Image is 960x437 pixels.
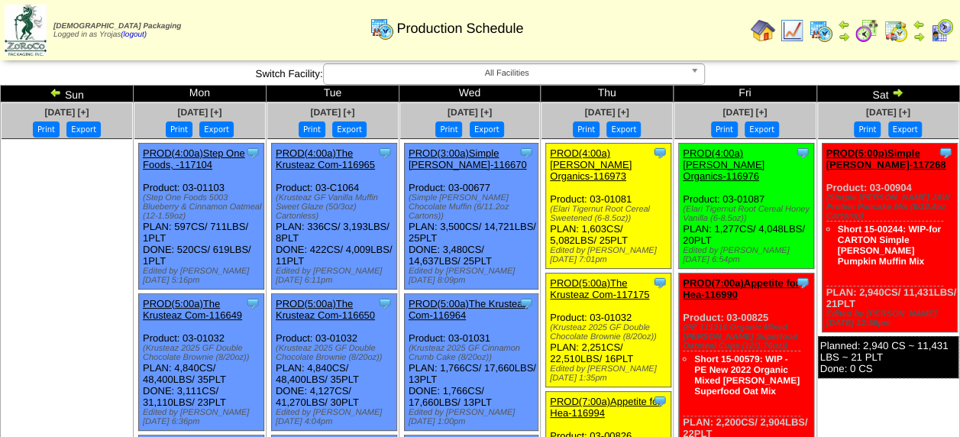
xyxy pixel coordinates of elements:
[711,121,738,138] button: Print
[683,205,813,223] div: (Elari Tigernut Root Cereal Honey Vanilla (6-8.5oz))
[550,396,661,419] a: PROD(7:00a)Appetite for Hea-116994
[550,147,632,182] a: PROD(4:00a)[PERSON_NAME] Organics-116973
[435,121,462,138] button: Print
[53,22,181,31] span: [DEMOGRAPHIC_DATA] Packaging
[404,294,538,431] div: Product: 03-01031 PLAN: 1,766CS / 17,660LBS / 13PLT DONE: 1,766CS / 17,660LBS / 13PLT
[177,107,221,118] a: [DATE] [+]
[822,144,957,332] div: Product: 03-00904 PLAN: 2,940CS / 11,431LBS / 21PLT
[448,107,492,118] a: [DATE] [+]
[938,145,953,160] img: Tooltip
[652,275,667,290] img: Tooltip
[838,18,850,31] img: arrowleft.gif
[826,147,946,170] a: PROD(5:00p)Simple [PERSON_NAME]-117268
[409,344,538,362] div: (Krusteaz 2025 GF Cinnamon Crumb Cake (8/20oz))
[795,275,810,290] img: Tooltip
[854,121,881,138] button: Print
[276,267,396,285] div: Edited by [PERSON_NAME] [DATE] 6:11pm
[826,193,957,221] div: (Simple [PERSON_NAME] JAW Protein Pancake Mix (6/10.4oz Cartons))
[546,144,671,269] div: Product: 03-01081 PLAN: 1,603CS / 5,082LBS / 25PLT
[818,336,959,378] div: Planned: 2,940 CS ~ 11,431 LBS ~ 21 PLT Done: 0 CS
[299,121,325,138] button: Print
[809,18,833,43] img: calendarprod.gif
[888,121,923,138] button: Export
[652,393,667,409] img: Tooltip
[409,408,538,426] div: Edited by [PERSON_NAME] [DATE] 1:00pm
[166,121,192,138] button: Print
[866,107,910,118] a: [DATE] [+]
[143,267,263,285] div: Edited by [PERSON_NAME] [DATE] 5:16pm
[913,31,925,43] img: arrowright.gif
[396,21,523,37] span: Production Schedule
[606,121,641,138] button: Export
[404,144,538,290] div: Product: 03-00677 PLAN: 3,500CS / 14,721LBS / 25PLT DONE: 3,480CS / 14,637LBS / 25PLT
[50,86,62,99] img: arrowleft.gif
[795,145,810,160] img: Tooltip
[683,323,813,351] div: (PE 111316 Organic Mixed [PERSON_NAME] Superfood Oatmeal Cups (12/1.76oz))
[143,344,263,362] div: (Krusteaz 2025 GF Double Chocolate Brownie (8/20oz))
[674,86,816,102] td: Fri
[271,144,396,290] div: Product: 03-C1064 PLAN: 336CS / 3,193LBS / 8PLT DONE: 422CS / 4,009LBS / 11PLT
[1,86,134,102] td: Sun
[276,147,375,170] a: PROD(4:00a)The Krusteaz Com-116965
[679,144,814,269] div: Product: 03-01087 PLAN: 1,277CS / 4,048LBS / 20PLT
[44,107,89,118] a: [DATE] [+]
[470,121,504,138] button: Export
[550,205,671,223] div: (Elari Tigernut Root Cereal Sweetened (6-8.5oz))
[276,408,396,426] div: Edited by [PERSON_NAME] [DATE] 4:04pm
[143,193,263,221] div: (Step One Foods 5003 Blueberry & Cinnamon Oatmeal (12-1.59oz)
[838,31,850,43] img: arrowright.gif
[138,294,263,431] div: Product: 03-01032 PLAN: 4,840CS / 48,400LBS / 35PLT DONE: 3,111CS / 31,110LBS / 23PLT
[694,354,800,397] a: Short 15-00579: WIP - PE New 2022 Organic Mixed [PERSON_NAME] Superfood Oat Mix
[33,121,60,138] button: Print
[745,121,779,138] button: Export
[780,18,804,43] img: line_graph.gif
[826,309,957,328] div: Edited by [PERSON_NAME] [DATE] 12:56pm
[245,296,260,311] img: Tooltip
[683,277,799,300] a: PROD(7:00a)Appetite for Hea-116990
[143,408,263,426] div: Edited by [PERSON_NAME] [DATE] 6:36pm
[143,147,245,170] a: PROD(4:00a)Step One Foods, -117104
[838,224,941,267] a: Short 15-00244: WIP-for CARTON Simple [PERSON_NAME] Pumpkin Muffin Mix
[245,145,260,160] img: Tooltip
[652,145,667,160] img: Tooltip
[138,144,263,290] div: Product: 03-01103 PLAN: 597CS / 711LBS / 1PLT DONE: 520CS / 619LBS / 1PLT
[573,121,600,138] button: Print
[276,298,375,321] a: PROD(5:00a)The Krusteaz Com-116650
[399,86,540,102] td: Wed
[121,31,147,39] a: (logout)
[722,107,767,118] a: [DATE] [+]
[276,193,396,221] div: (Krusteaz GF Vanilla Muffin Sweet Glaze (50/3oz) Cartonless)
[585,107,629,118] span: [DATE] [+]
[541,86,674,102] td: Thu
[546,274,671,387] div: Product: 03-01032 PLAN: 2,251CS / 22,510LBS / 16PLT
[913,18,925,31] img: arrowleft.gif
[266,86,399,102] td: Tue
[816,86,960,102] td: Sat
[409,193,538,221] div: (Simple [PERSON_NAME] Chocolate Muffin (6/11.2oz Cartons))
[409,298,528,321] a: PROD(5:00a)The Krusteaz Com-116964
[66,121,101,138] button: Export
[550,323,671,342] div: (Krusteaz 2025 GF Double Chocolate Brownie (8/20oz))
[409,147,527,170] a: PROD(3:00a)Simple [PERSON_NAME]-116670
[409,267,538,285] div: Edited by [PERSON_NAME] [DATE] 8:09pm
[5,5,47,56] img: zoroco-logo-small.webp
[377,296,393,311] img: Tooltip
[53,22,181,39] span: Logged in as Yrojas
[377,145,393,160] img: Tooltip
[884,18,908,43] img: calendarinout.gif
[683,246,813,264] div: Edited by [PERSON_NAME] [DATE] 6:54pm
[310,107,354,118] a: [DATE] [+]
[332,121,367,138] button: Export
[929,18,954,43] img: calendarcustomer.gif
[143,298,242,321] a: PROD(5:00a)The Krusteaz Com-116649
[370,16,394,40] img: calendarprod.gif
[330,64,684,83] span: All Facilities
[683,147,764,182] a: PROD(4:00a)[PERSON_NAME] Organics-116976
[550,277,649,300] a: PROD(5:00a)The Krusteaz Com-117175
